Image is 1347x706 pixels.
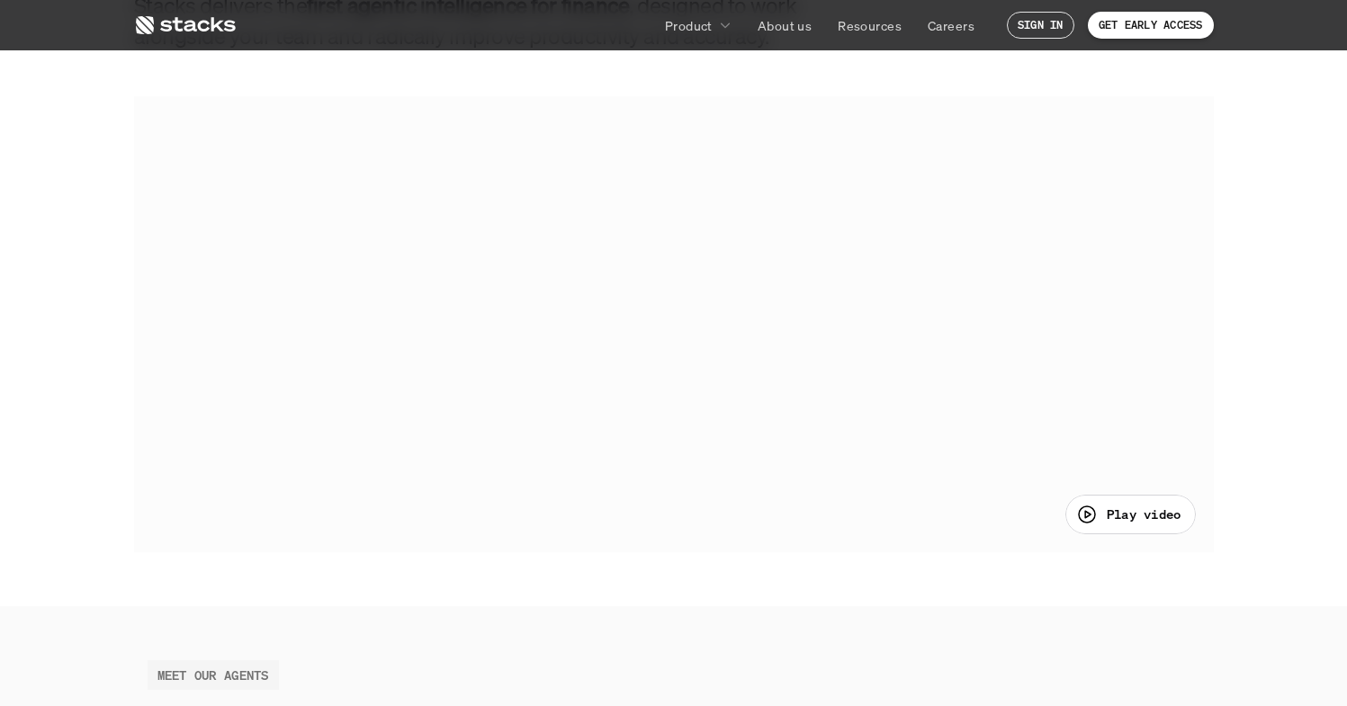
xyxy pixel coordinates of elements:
[1099,19,1203,31] p: GET EARLY ACCESS
[747,9,822,41] a: About us
[1007,12,1074,39] a: SIGN IN
[758,16,812,35] p: About us
[1018,19,1064,31] p: SIGN IN
[928,16,974,35] p: Careers
[665,16,713,35] p: Product
[1107,505,1181,523] p: Play video
[1088,12,1214,39] a: GET EARLY ACCESS
[827,9,912,41] a: Resources
[157,666,269,684] h2: MEET OUR AGENTS
[917,9,985,41] a: Careers
[838,16,902,35] p: Resources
